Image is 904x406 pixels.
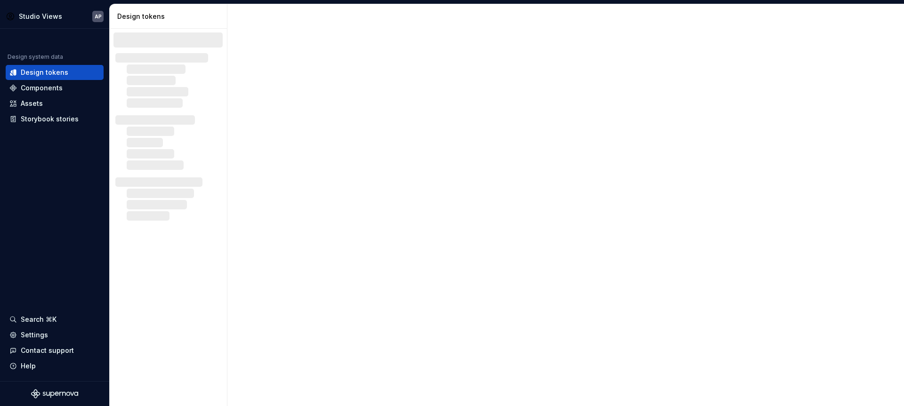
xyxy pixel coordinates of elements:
[21,99,43,108] div: Assets
[21,330,48,340] div: Settings
[6,96,104,111] a: Assets
[6,312,104,327] button: Search ⌘K
[6,111,104,127] a: Storybook stories
[117,12,223,21] div: Design tokens
[21,114,79,124] div: Storybook stories
[21,361,36,371] div: Help
[31,389,78,398] svg: Supernova Logo
[6,358,104,374] button: Help
[21,346,74,355] div: Contact support
[21,68,68,77] div: Design tokens
[8,53,63,61] div: Design system data
[6,65,104,80] a: Design tokens
[6,343,104,358] button: Contact support
[19,12,62,21] div: Studio Views
[21,315,56,324] div: Search ⌘K
[6,327,104,342] a: Settings
[6,80,104,96] a: Components
[21,83,63,93] div: Components
[95,13,102,20] div: AP
[2,6,107,26] button: Studio ViewsAP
